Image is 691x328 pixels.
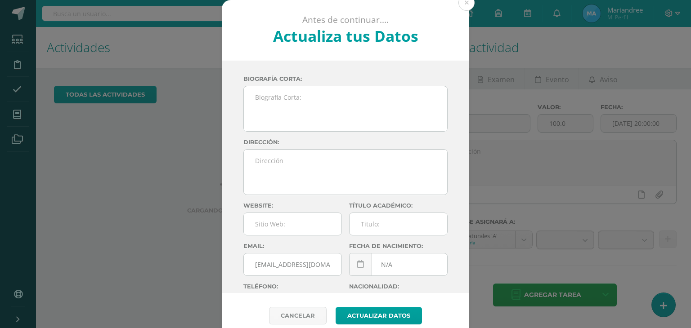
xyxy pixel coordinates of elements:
input: Fecha de Nacimiento: [350,253,447,275]
label: Website: [243,202,342,209]
a: Cancelar [269,307,327,324]
label: Teléfono: [243,283,342,290]
input: Titulo: [350,213,447,235]
label: Fecha de nacimiento: [349,243,448,249]
p: Antes de continuar.... [246,14,445,26]
label: Biografía corta: [243,75,448,82]
h2: Actualiza tus Datos [246,26,445,46]
button: Actualizar datos [336,307,422,324]
label: Título académico: [349,202,448,209]
label: Dirección: [243,139,448,146]
input: Correo Electronico: [244,253,341,275]
input: Sitio Web: [244,213,341,235]
label: Nacionalidad: [349,283,448,290]
label: Email: [243,243,342,249]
